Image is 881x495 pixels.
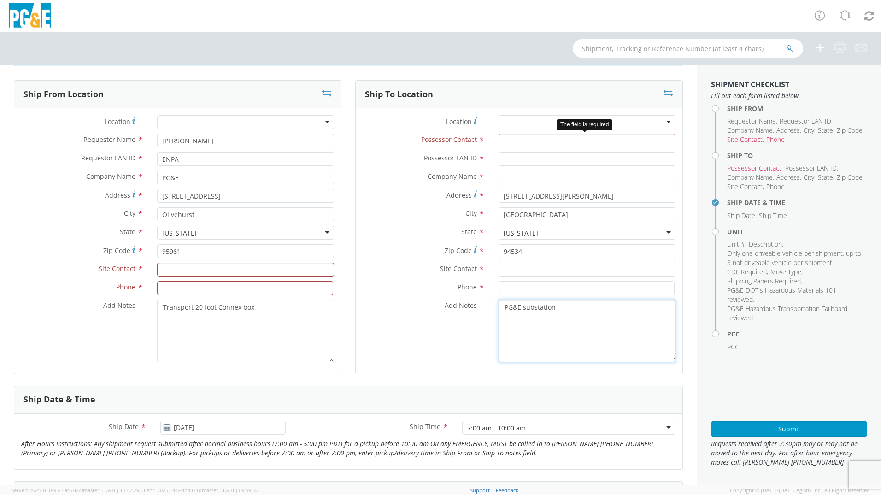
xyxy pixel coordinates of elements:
li: , [727,126,774,135]
span: Unit # [727,240,745,248]
span: State [818,126,833,135]
li: , [727,211,757,220]
span: Zip Code [837,173,863,182]
span: City [465,209,477,218]
span: City [124,209,135,218]
span: Possessor LAN ID [424,153,477,162]
span: State [818,173,833,182]
span: Address [776,173,800,182]
span: Site Contact [727,182,763,191]
span: Possessor LAN ID [785,164,837,172]
span: Requests received after 2:30pm may or may not be moved to the next day. For after hour emergency ... [711,439,867,467]
span: PCC [727,342,739,351]
span: Requestor LAN ID [81,153,135,162]
span: PG&E DOT's Hazardous Materials 101 reviewed [727,286,836,304]
span: Move Type [770,267,801,276]
li: , [727,173,774,182]
span: Description [749,240,782,248]
h4: Ship Date & Time [727,199,867,206]
span: Add Notes [103,301,135,310]
h4: Ship From [727,105,867,112]
strong: Shipment Checklist [711,79,789,89]
h3: Ship Date & Time [23,395,95,404]
span: master, [DATE] 10:42:29 [83,487,139,494]
li: , [837,126,864,135]
span: Possessor Contact [727,164,781,172]
span: Shipping Papers Required [727,277,801,285]
span: Ship Time [759,211,787,220]
span: Company Name [727,173,773,182]
h4: Unit [727,228,867,235]
h4: Ship To [727,152,867,159]
span: Site Contact [99,264,135,273]
span: Company Name [86,172,135,181]
span: Add Notes [445,301,477,310]
div: The field is required [557,119,612,130]
li: , [727,277,802,286]
li: , [727,249,865,267]
h3: Ship From Location [23,90,104,99]
i: After Hours Instructions: Any shipment request submitted after normal business hours (7:00 am - 5... [21,439,653,457]
span: City [804,126,814,135]
span: Copyright © [DATE]-[DATE] Agistix Inc., All Rights Reserved [730,487,870,494]
span: Ship Time [410,422,440,431]
input: Shipment, Tracking or Reference Number (at least 4 chars) [573,39,803,58]
span: Phone [116,283,135,291]
span: Phone [766,182,785,191]
a: Support [470,487,490,494]
li: , [818,126,834,135]
span: Site Contact [440,264,477,273]
li: , [837,173,864,182]
li: , [727,182,764,191]
span: CDL Required [727,267,767,276]
span: Requestor Name [83,135,135,144]
span: Company Name [428,172,477,181]
span: Address [446,191,472,200]
span: Zip Code [445,246,472,255]
span: Location [446,117,472,126]
li: , [749,240,783,249]
span: Client: 2025.14.0-db4321d [141,487,258,494]
li: , [770,267,803,277]
li: , [727,117,777,126]
li: , [780,117,833,126]
button: Submit [711,421,867,437]
span: Ship Date [109,422,139,431]
div: 7:00 am - 10:00 am [467,424,526,433]
li: , [785,164,838,173]
li: , [776,173,801,182]
span: Location [105,117,130,126]
li: , [727,240,746,249]
li: , [727,286,865,304]
h4: PCC [727,330,867,337]
li: , [818,173,834,182]
span: State [120,227,135,236]
span: City [804,173,814,182]
span: Company Name [727,126,773,135]
span: Phone [458,283,477,291]
span: Ship Date [727,211,755,220]
li: , [727,267,768,277]
span: Requestor LAN ID [780,117,831,125]
span: Address [105,191,130,200]
h3: Ship To Location [365,90,433,99]
li: , [804,173,816,182]
span: Phone [766,135,785,144]
img: pge-logo-06675f144f4cfa6a6814.png [7,3,53,30]
span: Zip Code [103,246,130,255]
span: PG&E Hazardous Transportation Tailboard reviewed [727,304,847,322]
li: , [727,135,764,144]
div: [US_STATE] [162,229,197,238]
span: State [461,227,477,236]
span: Address [776,126,800,135]
span: Server: 2025.16.0-9544af67660 [11,487,139,494]
span: Fill out each form listed below [711,91,867,100]
span: Zip Code [837,126,863,135]
span: Requestor Name [727,117,776,125]
a: Feedback [496,487,518,494]
span: master, [DATE] 09:59:06 [202,487,258,494]
li: , [776,126,801,135]
span: Possessor Contact [421,135,477,144]
div: [US_STATE] [504,229,538,238]
li: , [727,164,783,173]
